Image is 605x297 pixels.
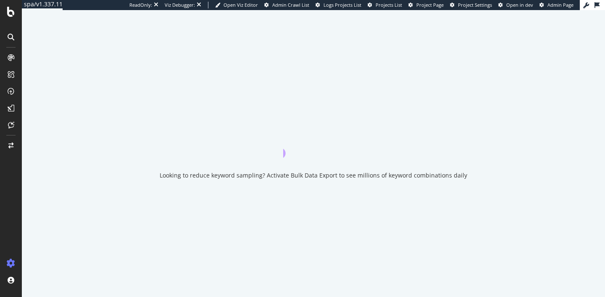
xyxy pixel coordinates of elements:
div: Looking to reduce keyword sampling? Activate Bulk Data Export to see millions of keyword combinat... [160,171,467,180]
a: Logs Projects List [316,2,361,8]
span: Projects List [376,2,402,8]
span: Admin Crawl List [272,2,309,8]
div: Viz Debugger: [165,2,195,8]
a: Project Page [408,2,444,8]
span: Open Viz Editor [224,2,258,8]
a: Open Viz Editor [215,2,258,8]
a: Open in dev [498,2,533,8]
span: Logs Projects List [324,2,361,8]
a: Admin Crawl List [264,2,309,8]
a: Projects List [368,2,402,8]
span: Project Page [416,2,444,8]
a: Project Settings [450,2,492,8]
div: ReadOnly: [129,2,152,8]
a: Admin Page [539,2,573,8]
span: Project Settings [458,2,492,8]
span: Admin Page [547,2,573,8]
div: animation [283,127,344,158]
span: Open in dev [506,2,533,8]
